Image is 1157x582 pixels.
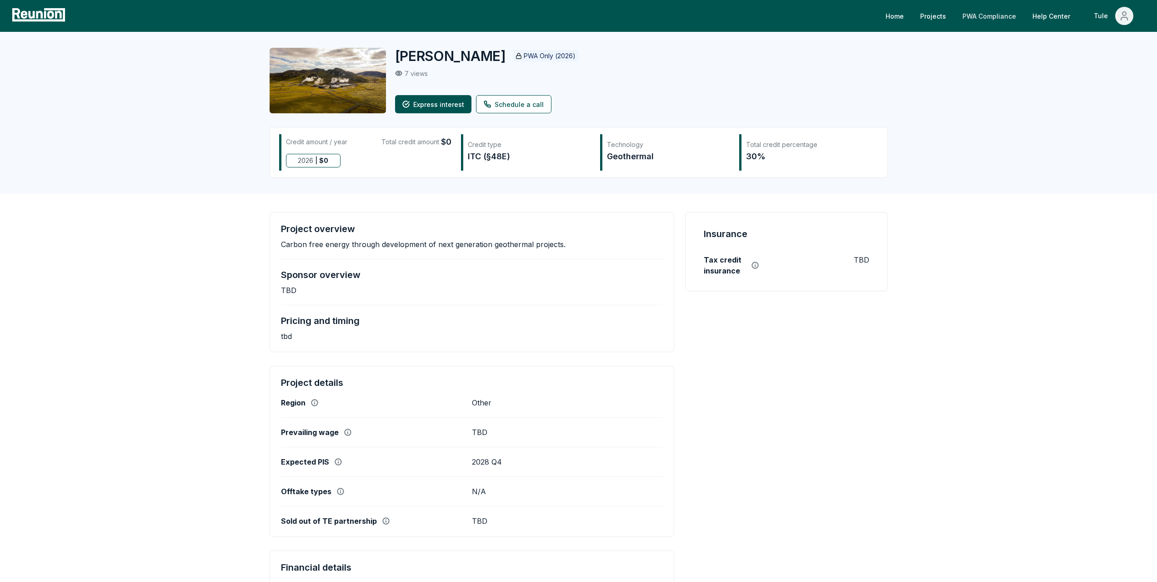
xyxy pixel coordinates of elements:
div: 30% [746,150,869,163]
div: Geothermal [607,150,730,163]
p: N/A [472,487,486,496]
div: Credit amount / year [286,136,347,148]
a: Home [878,7,911,25]
p: Other [472,398,491,407]
span: 2026 [298,154,313,167]
span: $0 [441,136,451,148]
div: ITC (§48E) [468,150,591,163]
a: Projects [913,7,953,25]
div: Total credit percentage [746,140,869,149]
label: Sold out of TE partnership [281,516,377,526]
p: PWA Only (2026) [524,51,576,61]
label: Offtake types [281,487,331,496]
div: Total credit amount [381,136,451,148]
a: Help Center [1025,7,1077,25]
span: $ 0 [319,154,328,167]
label: Region [281,398,306,407]
label: Prevailing wage [281,428,339,437]
button: Tule [1087,7,1141,25]
h4: Project overview [281,223,355,234]
p: TBD [854,254,869,265]
div: Technology [607,140,730,149]
a: Schedule a call [476,95,551,113]
label: Expected PIS [281,457,329,466]
p: Carbon free energy through development of next generation geothermal projects. [281,240,566,249]
h4: Sponsor overview [281,269,361,280]
span: | [315,154,317,167]
h4: Financial details [281,562,663,573]
p: TBD [472,428,487,437]
button: Express interest [395,95,471,113]
p: tbd [281,332,292,341]
h4: Pricing and timing [281,315,360,326]
p: TBD [472,516,487,526]
p: 7 views [405,70,428,77]
a: PWA Compliance [955,7,1023,25]
div: Tule [1094,7,1112,25]
h4: Insurance [704,227,747,241]
p: TBD [281,286,296,295]
img: Blanford [270,48,386,113]
nav: Main [878,7,1148,25]
h2: [PERSON_NAME] [395,48,506,64]
label: Tax credit insurance [704,254,746,276]
h4: Project details [281,377,663,388]
div: Credit type [468,140,591,149]
p: 2028 Q4 [472,457,502,466]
